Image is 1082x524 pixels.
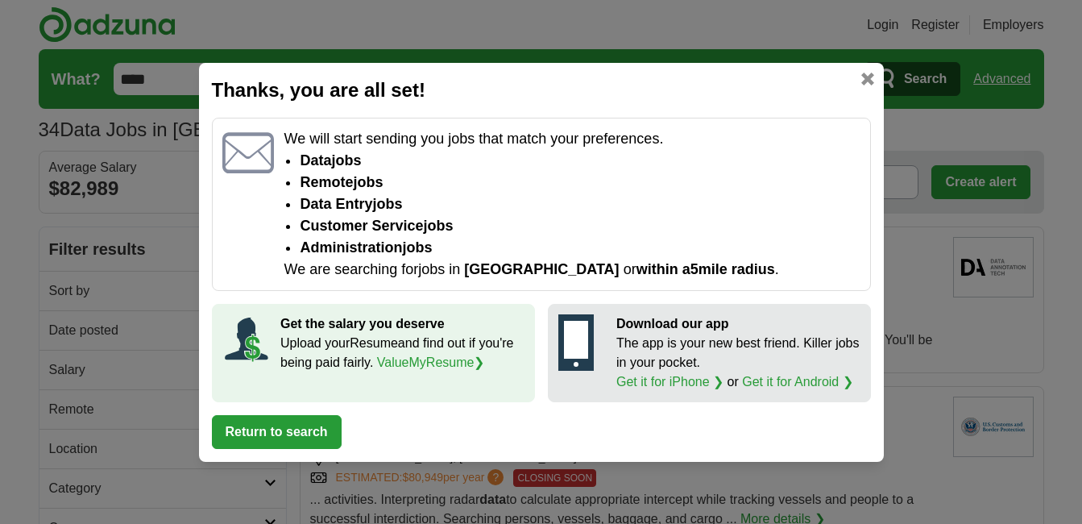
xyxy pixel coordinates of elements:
p: We will start sending you jobs that match your preferences. [284,128,860,150]
li: Administration jobs [300,237,860,259]
li: data jobs [300,150,860,172]
button: Return to search [212,415,342,449]
p: Download our app [616,314,860,334]
a: ValueMyResume❯ [377,356,485,369]
p: Get the salary you deserve [280,314,524,334]
li: Data Entry jobs [300,193,860,215]
li: Remote jobs [300,172,860,193]
span: within a 5 mile radius [636,261,775,277]
a: Get it for iPhone ❯ [616,375,723,389]
h2: Thanks, you are all set! [212,76,871,105]
a: Get it for Android ❯ [742,375,853,389]
p: The app is your new best friend. Killer jobs in your pocket. or [616,334,860,392]
li: Customer Service jobs [300,215,860,237]
p: Upload your Resume and find out if you're being paid fairly. [280,334,524,372]
span: [GEOGRAPHIC_DATA] [464,261,619,277]
p: We are searching for jobs in or . [284,259,860,281]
